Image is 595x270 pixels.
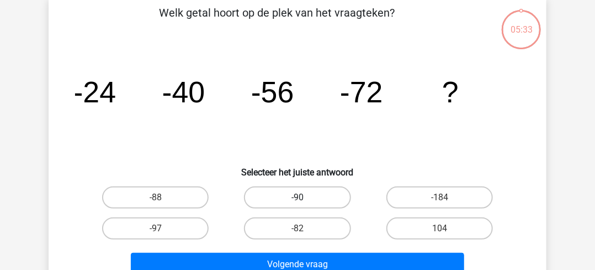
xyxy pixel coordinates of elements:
label: -184 [386,186,493,209]
label: -82 [244,217,350,240]
tspan: ? [442,75,459,108]
label: -88 [102,186,209,209]
p: Welk getal hoort op de plek van het vraagteken? [66,4,487,38]
tspan: -72 [340,75,383,108]
label: -97 [102,217,209,240]
label: 104 [386,217,493,240]
h6: Selecteer het juiste antwoord [66,158,529,178]
label: -90 [244,186,350,209]
tspan: -24 [73,75,116,108]
tspan: -40 [162,75,205,108]
div: 05:33 [501,9,542,37]
tspan: -56 [251,75,294,108]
